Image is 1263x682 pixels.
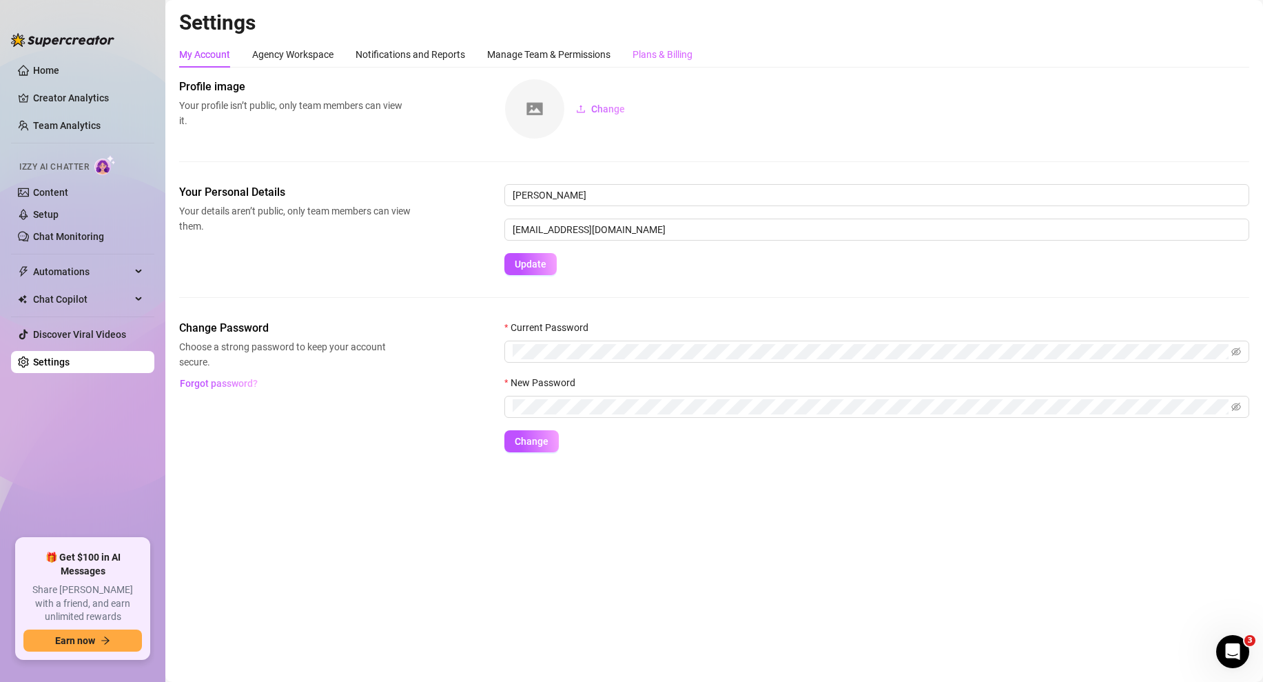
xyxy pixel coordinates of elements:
h2: Settings [179,10,1249,36]
input: Enter name [504,184,1249,206]
span: Update [515,259,546,270]
span: Your Personal Details [179,184,411,201]
span: Forgot password? [180,378,258,389]
span: Chat Copilot [33,288,131,310]
button: Earn nowarrow-right [23,630,142,652]
span: Automations [33,261,131,283]
span: Share [PERSON_NAME] with a friend, and earn unlimited rewards [23,583,142,624]
button: Change [565,98,636,120]
a: Chat Monitoring [33,231,104,242]
span: Izzy AI Chatter [19,161,89,174]
span: Your details aren’t public, only team members can view them. [179,203,411,234]
span: arrow-right [101,636,110,645]
div: Plans & Billing [633,47,692,62]
div: Notifications and Reports [356,47,465,62]
span: Change [591,103,625,114]
a: Creator Analytics [33,87,143,109]
span: eye-invisible [1231,402,1241,412]
img: Chat Copilot [18,294,27,304]
span: Your profile isn’t public, only team members can view it. [179,98,411,128]
span: Choose a strong password to keep your account secure. [179,339,411,370]
span: 🎁 Get $100 in AI Messages [23,551,142,578]
label: New Password [504,375,584,390]
button: Update [504,253,557,275]
a: Discover Viral Videos [33,329,126,340]
img: AI Chatter [94,155,116,175]
label: Current Password [504,320,597,335]
iframe: Intercom live chat [1216,635,1249,668]
div: Manage Team & Permissions [487,47,610,62]
span: thunderbolt [18,266,29,277]
span: Change Password [179,320,411,337]
div: Agency Workspace [252,47,333,62]
input: Enter new email [504,219,1249,241]
span: 3 [1244,635,1255,646]
a: Setup [33,209,59,220]
a: Team Analytics [33,120,101,131]
span: Profile image [179,79,411,95]
div: My Account [179,47,230,62]
span: Earn now [55,635,95,646]
span: Change [515,436,548,447]
a: Home [33,65,59,76]
button: Change [504,430,559,452]
button: Forgot password? [179,372,258,394]
span: eye-invisible [1231,347,1241,357]
span: upload [576,104,586,114]
input: Current Password [513,344,1229,359]
input: New Password [513,399,1229,414]
img: square-placeholder.png [505,79,564,139]
a: Content [33,187,68,198]
a: Settings [33,357,70,368]
img: logo-BBDzfeDw.svg [11,33,114,47]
